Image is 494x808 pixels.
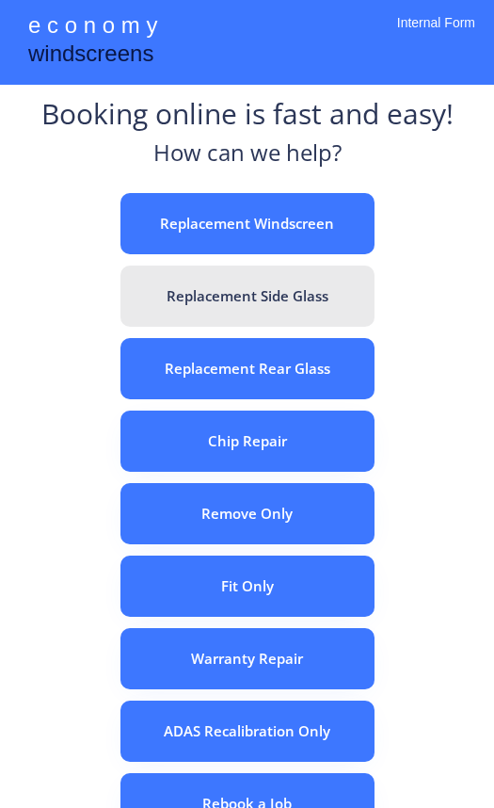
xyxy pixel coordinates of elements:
[120,628,374,689] button: Warranty Repair
[41,94,454,137] div: Booking online is fast and easy!
[28,9,157,45] div: e c o n o m y
[120,193,374,254] button: Replacement Windscreen
[120,411,374,472] button: Chip Repair
[153,137,342,179] div: How can we help?
[120,701,374,762] button: ADAS Recalibration Only
[120,338,374,399] button: Replacement Rear Glass
[120,483,374,544] button: Remove Only
[120,556,374,617] button: Fit Only
[28,38,153,74] div: windscreens
[120,266,374,327] button: Replacement Side Glass
[397,14,475,57] div: Internal Form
